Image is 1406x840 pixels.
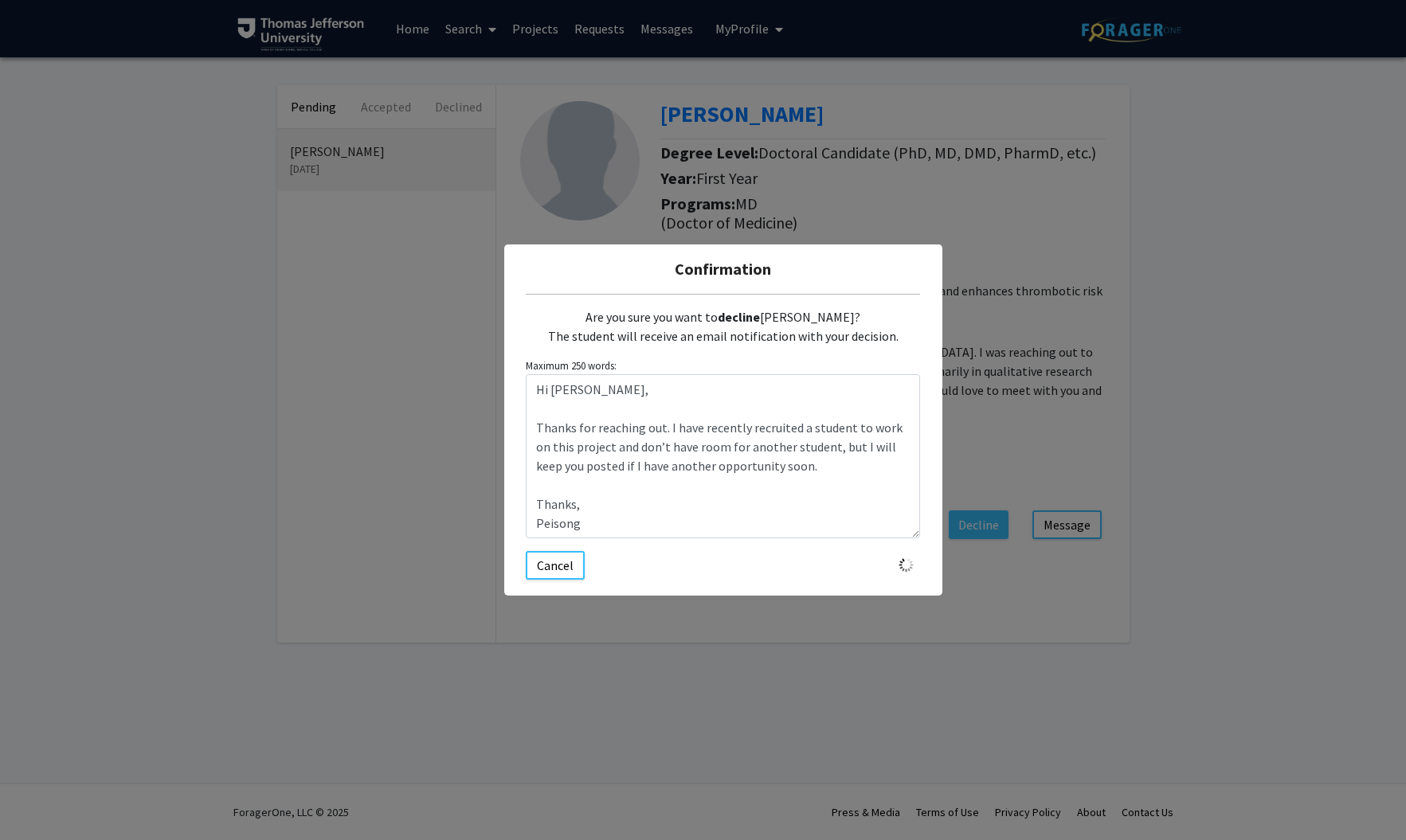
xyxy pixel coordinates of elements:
b: decline [718,309,760,325]
textarea: Customize the message being sent to the student... [526,374,920,538]
button: Cancel [526,551,585,580]
img: Loading [892,551,920,579]
div: Are you sure you want to [PERSON_NAME]? The student will receive an email notification with your ... [526,295,920,358]
iframe: Chat [12,768,68,828]
h5: Confirmation [517,257,930,281]
small: Maximum 250 words: [526,358,920,373]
